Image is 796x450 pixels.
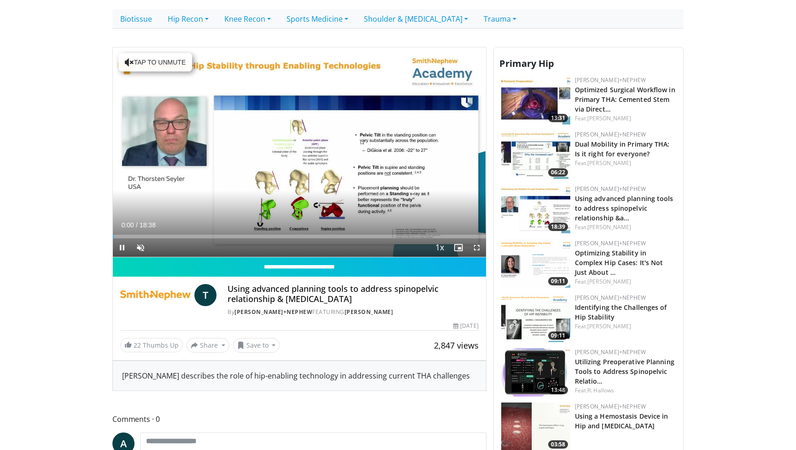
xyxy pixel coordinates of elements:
a: Optimizing Stability in Complex Hip Cases: It's Not Just About … [575,249,663,277]
img: 781415e3-4312-4b44-b91f-90f5dce49941.150x105_q85_crop-smart_upscale.jpg [501,185,570,233]
a: [PERSON_NAME] [587,278,631,285]
button: Unmute [131,238,150,257]
span: 03:58 [548,440,568,449]
div: [PERSON_NAME] describes the role of hip-enabling technology in addressing current THA challenges [113,361,486,391]
div: Feat. [575,322,676,331]
a: [PERSON_NAME]+Nephew [575,130,646,138]
span: / [136,221,138,229]
span: Comments 0 [112,413,486,425]
a: Identifying the Challenges of Hip Stability [575,303,667,321]
a: 09:11 [501,294,570,342]
a: [PERSON_NAME] [587,223,631,231]
div: Feat. [575,223,676,231]
a: Utilizing Preoperative Planning Tools to Address Spinopelvic Relatio… [575,357,674,385]
div: Progress Bar [113,235,486,238]
span: 13:31 [548,114,568,122]
div: Feat. [575,159,676,167]
a: 22 Thumbs Up [120,338,183,352]
img: df5ab57a-2095-467a-91fc-636b3abea1f8.png.150x105_q85_crop-smart_upscale.png [501,294,570,342]
a: Optimized Surgical Workflow in Primary THA: Cemented Stem via Direct… [575,85,675,113]
a: [PERSON_NAME]+Nephew [575,348,646,356]
span: 18:39 [548,223,568,231]
a: [PERSON_NAME]+Nephew [575,76,646,84]
a: Dual Mobility in Primary THA: Is it right for everyone? [575,140,670,158]
button: Save to [233,338,280,353]
a: [PERSON_NAME] [587,114,631,122]
div: By FEATURING [228,308,478,316]
h4: Using advanced planning tools to address spinopelvic relationship & [MEDICAL_DATA] [228,284,478,304]
a: [PERSON_NAME] [587,322,631,330]
a: [PERSON_NAME] [587,159,631,167]
video-js: Video Player [113,47,486,258]
button: Pause [113,238,131,257]
a: Using advanced planning tools to address spinopelvic relationship &a… [575,194,673,222]
a: 06:22 [501,130,570,179]
button: Enable picture-in-picture mode [449,238,468,257]
span: 09:11 [548,332,568,340]
span: 09:11 [548,277,568,285]
img: 0fcfa1b5-074a-41e4-bf3d-4df9b2562a6c.150x105_q85_crop-smart_upscale.jpg [501,76,570,124]
a: Trauma [476,9,524,29]
a: Using a Hemostasis Device in Hip and [MEDICAL_DATA] [575,412,668,430]
a: [PERSON_NAME]+Nephew [575,239,646,247]
a: T [194,284,217,306]
img: 2cca93f5-0e0f-48d9-bc69-7394755c39ca.png.150x105_q85_crop-smart_upscale.png [501,239,570,288]
button: Playback Rate [431,238,449,257]
a: [PERSON_NAME]+Nephew [575,403,646,410]
span: 22 [134,341,141,349]
a: 13:48 [501,348,570,397]
span: 06:22 [548,168,568,177]
button: Fullscreen [468,238,486,257]
div: Feat. [575,114,676,123]
span: 0:00 [121,221,134,229]
button: Tap to unmute [118,53,192,71]
a: Biotissue [112,9,160,29]
a: [PERSON_NAME]+Nephew [575,294,646,302]
a: 13:31 [501,76,570,124]
div: Feat. [575,278,676,286]
div: [DATE] [453,322,478,330]
span: 2,847 views [434,340,479,351]
a: [PERSON_NAME]+Nephew [575,185,646,193]
button: Share [187,338,229,353]
span: 13:48 [548,386,568,394]
a: 09:11 [501,239,570,288]
a: [PERSON_NAME]+Nephew [234,308,312,316]
img: ca45bebe-5fc4-4b9b-9513-8f91197adb19.150x105_q85_crop-smart_upscale.jpg [501,130,570,179]
a: Sports Medicine [279,9,356,29]
img: 9160c634-2d56-4858-af5b-dba3c2d81ed2.150x105_q85_crop-smart_upscale.jpg [501,348,570,397]
a: [PERSON_NAME] [345,308,393,316]
a: R. Hallows [587,386,614,394]
a: Shoulder & [MEDICAL_DATA] [356,9,476,29]
img: Smith+Nephew [120,284,191,306]
span: 18:38 [140,221,156,229]
a: Hip Recon [160,9,217,29]
a: 18:39 [501,185,570,233]
span: Primary Hip [499,57,554,70]
div: Feat. [575,386,676,395]
a: Knee Recon [217,9,279,29]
